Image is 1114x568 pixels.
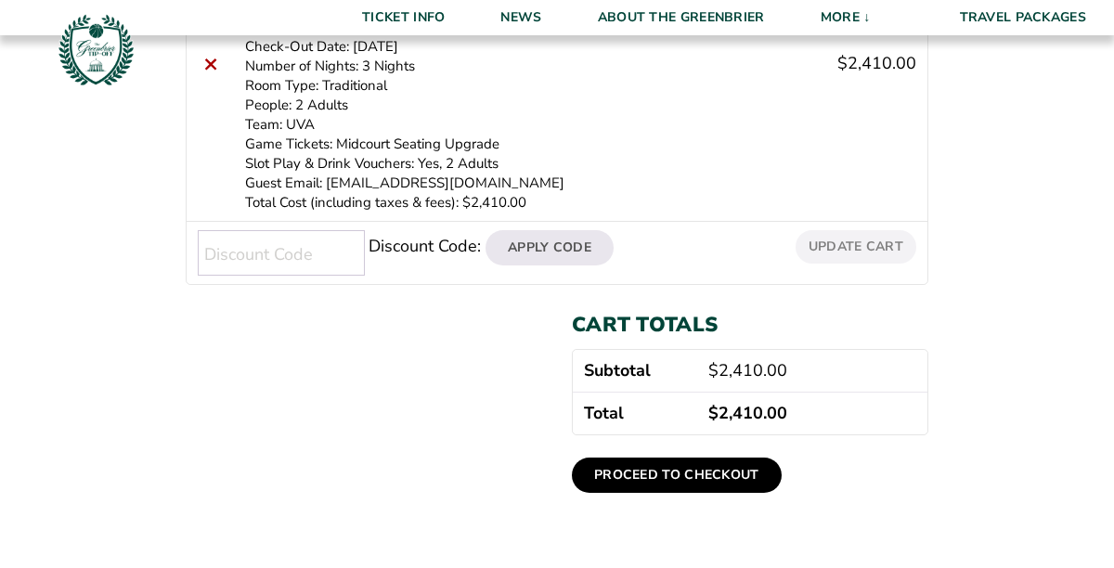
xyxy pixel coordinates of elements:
[837,52,848,74] span: $
[198,51,223,76] a: Remove this item
[573,350,697,392] th: Subtotal
[572,458,782,493] a: Proceed to checkout
[572,313,928,337] h2: Cart totals
[796,230,916,263] button: Update cart
[56,9,136,90] img: Greenbrier Tip-Off
[245,193,815,213] p: Total Cost (including taxes & fees): $2,410.00
[245,174,815,193] p: Guest Email: [EMAIL_ADDRESS][DOMAIN_NAME]
[369,235,481,257] label: Discount Code:
[708,402,787,424] bdi: 2,410.00
[708,359,719,381] span: $
[486,230,614,265] button: Apply Code
[708,402,719,424] span: $
[573,392,697,434] th: Total
[708,359,787,381] bdi: 2,410.00
[837,52,916,74] bdi: 2,410.00
[198,230,365,276] input: Discount Code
